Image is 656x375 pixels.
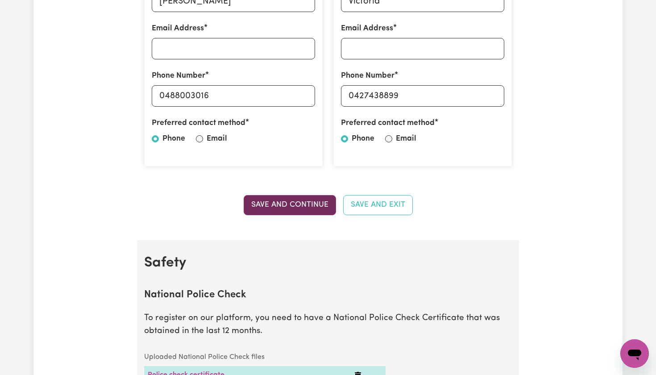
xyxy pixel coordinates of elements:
caption: Uploaded National Police Check files [144,348,386,366]
label: Phone [162,133,185,145]
label: Phone Number [341,70,394,82]
label: Preferred contact method [152,117,245,129]
h2: National Police Check [144,289,512,301]
label: Email [207,133,227,145]
label: Phone [352,133,374,145]
label: Email Address [152,23,204,34]
p: To register on our platform, you need to have a National Police Check Certificate that was obtain... [144,312,512,338]
button: Save and Exit [343,195,413,215]
iframe: Button to launch messaging window [620,339,649,368]
label: Email Address [341,23,393,34]
button: Save and Continue [244,195,336,215]
h2: Safety [144,254,512,271]
label: Preferred contact method [341,117,435,129]
label: Phone Number [152,70,205,82]
label: Email [396,133,416,145]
